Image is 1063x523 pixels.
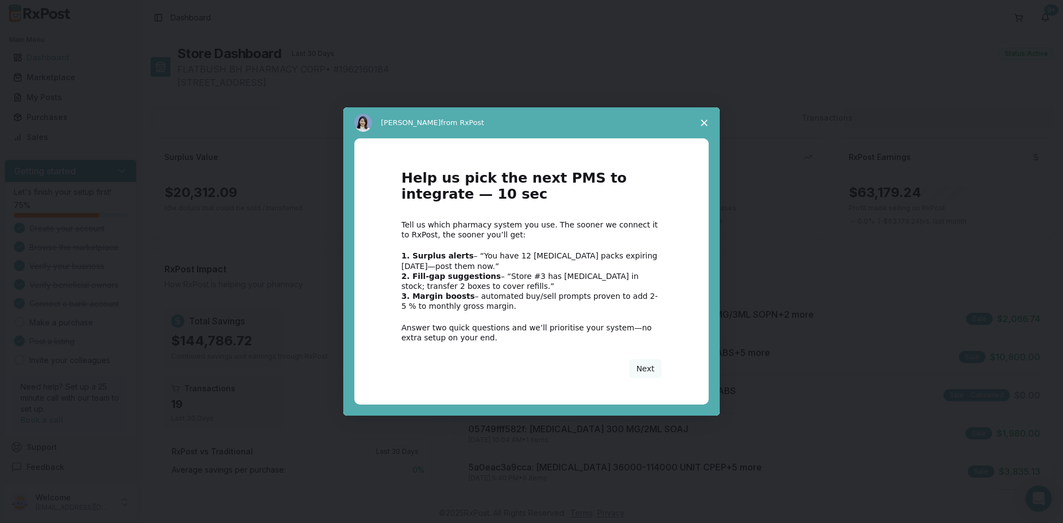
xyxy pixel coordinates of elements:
[401,271,662,291] div: – “Store #3 has [MEDICAL_DATA] in stock; transfer 2 boxes to cover refills.”
[401,251,474,260] b: 1. Surplus alerts
[354,114,372,132] img: Profile image for Alice
[401,272,501,281] b: 2. Fill-gap suggestions
[401,220,662,240] div: Tell us which pharmacy system you use. The sooner we connect it to RxPost, the sooner you’ll get:
[401,170,662,209] h1: Help us pick the next PMS to integrate — 10 sec
[401,292,475,301] b: 3. Margin boosts
[629,359,662,378] button: Next
[689,107,720,138] span: Close survey
[401,251,662,271] div: – “You have 12 [MEDICAL_DATA] packs expiring [DATE]—post them now.”
[401,291,662,311] div: – automated buy/sell prompts proven to add 2-5 % to monthly gross margin.
[441,118,484,127] span: from RxPost
[401,323,662,343] div: Answer two quick questions and we’ll prioritise your system—no extra setup on your end.
[381,118,441,127] span: [PERSON_NAME]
